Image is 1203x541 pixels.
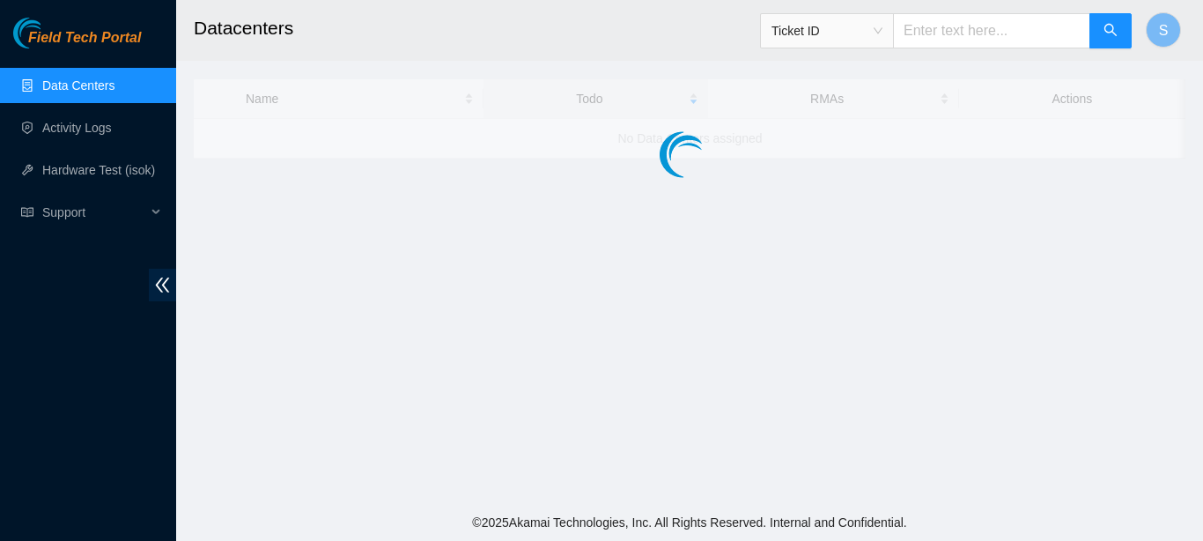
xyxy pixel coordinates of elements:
button: S [1146,12,1181,48]
a: Akamai TechnologiesField Tech Portal [13,32,141,55]
span: Support [42,195,146,230]
footer: © 2025 Akamai Technologies, Inc. All Rights Reserved. Internal and Confidential. [176,504,1203,541]
span: read [21,206,33,219]
a: Hardware Test (isok) [42,163,155,177]
a: Data Centers [42,78,114,93]
span: search [1103,23,1118,40]
button: search [1089,13,1132,48]
img: Akamai Technologies [13,18,89,48]
a: Activity Logs [42,121,112,135]
span: Field Tech Portal [28,30,141,47]
span: double-left [149,269,176,301]
span: Ticket ID [771,18,882,44]
span: S [1159,19,1169,41]
input: Enter text here... [893,13,1090,48]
